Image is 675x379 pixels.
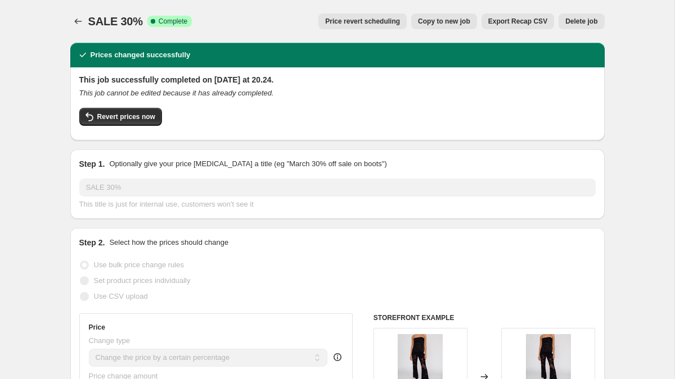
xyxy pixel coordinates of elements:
span: Revert prices now [97,112,155,121]
span: Use bulk price change rules [94,261,184,269]
span: Price revert scheduling [325,17,400,26]
h6: STOREFRONT EXAMPLE [373,313,596,322]
i: This job cannot be edited because it has already completed. [79,89,274,97]
h3: Price [89,323,105,332]
span: Export Recap CSV [488,17,547,26]
button: Export Recap CSV [481,13,554,29]
span: This title is just for internal use, customers won't see it [79,200,254,208]
span: Delete job [565,17,597,26]
button: Delete job [559,13,604,29]
span: Change type [89,336,130,345]
button: Price change jobs [70,13,86,29]
img: DSC00325_80x.jpg [526,334,571,379]
span: Set product prices individually [94,276,191,285]
div: help [332,351,343,363]
span: Complete [159,17,187,26]
span: Use CSV upload [94,292,148,300]
button: Copy to new job [411,13,477,29]
span: Copy to new job [418,17,470,26]
input: 30% off holiday sale [79,179,596,197]
p: Optionally give your price [MEDICAL_DATA] a title (eg "March 30% off sale on boots") [109,158,386,170]
span: SALE 30% [88,15,143,28]
button: Price revert scheduling [318,13,407,29]
h2: This job successfully completed on [DATE] at 20.24. [79,74,596,85]
button: Revert prices now [79,108,162,126]
h2: Prices changed successfully [91,49,191,61]
h2: Step 2. [79,237,105,248]
img: DSC00325_80x.jpg [398,334,443,379]
p: Select how the prices should change [109,237,228,248]
h2: Step 1. [79,158,105,170]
